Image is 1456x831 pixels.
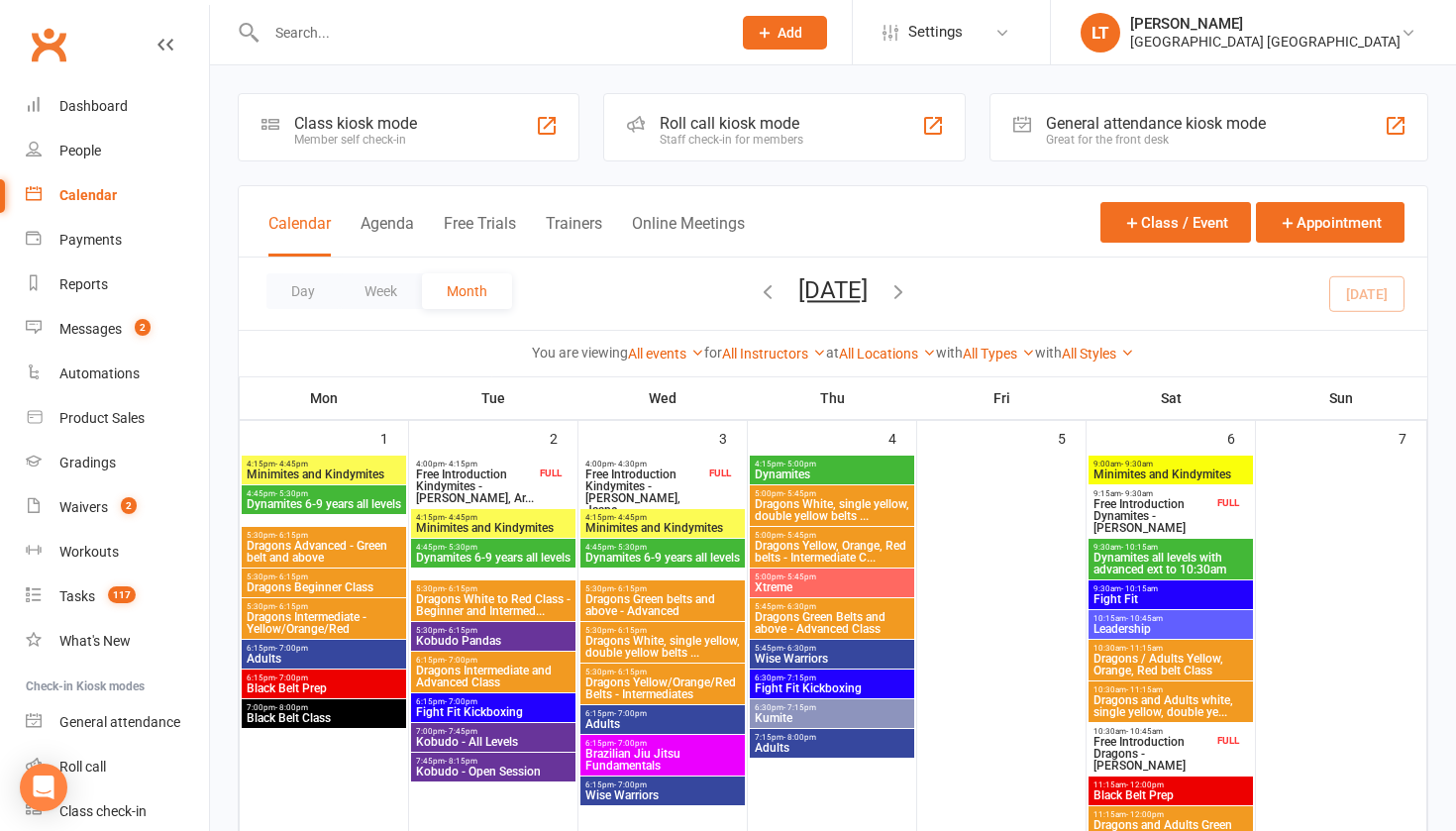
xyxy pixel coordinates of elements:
[246,602,402,611] span: 5:30pm
[614,584,647,593] span: - 6:15pm
[415,626,572,635] span: 5:30pm
[754,703,910,712] span: 6:30pm
[415,552,572,564] span: Dynamites 6-9 years all levels
[275,531,308,540] span: - 6:15pm
[704,345,722,361] strong: for
[246,611,402,635] span: Dragons Intermediate - Yellow/Orange/Red
[754,712,910,724] span: Kumite
[1092,614,1249,623] span: 10:15am
[415,635,572,647] span: Kobudo Pandas
[59,455,116,470] div: Gradings
[415,468,536,504] span: Free Introduction Kindymites - [PERSON_NAME], Ar...
[754,682,910,694] span: Fight Fit Kickboxing
[1092,810,1249,819] span: 11:15am
[415,460,536,468] span: 4:00pm
[1121,584,1158,593] span: - 10:15am
[754,572,910,581] span: 5:00pm
[584,668,741,676] span: 5:30pm
[445,460,477,468] span: - 4:15pm
[422,273,512,309] button: Month
[26,173,209,218] a: Calendar
[24,20,73,69] a: Clubworx
[246,460,402,468] span: 4:15pm
[1092,584,1249,593] span: 9:30am
[584,789,741,801] span: Wise Warriors
[415,522,572,534] span: Minimites and Kindymites
[1212,733,1244,748] div: FULL
[614,780,647,789] span: - 7:00pm
[1092,543,1249,552] span: 9:30am
[59,232,122,248] div: Payments
[246,682,402,694] span: Black Belt Prep
[754,581,910,593] span: Xtreme
[445,727,477,736] span: - 7:45pm
[59,588,95,604] div: Tasks
[445,757,477,766] span: - 8:15pm
[783,703,816,712] span: - 7:15pm
[246,572,402,581] span: 5:30pm
[1126,780,1164,789] span: - 12:00pm
[783,489,816,498] span: - 5:45pm
[1092,460,1249,468] span: 9:00am
[246,674,402,682] span: 6:15pm
[26,352,209,396] a: Automations
[380,421,408,454] div: 1
[936,345,963,361] strong: with
[415,665,572,688] span: Dragons Intermediate and Advanced Class
[268,214,331,257] button: Calendar
[415,736,572,748] span: Kobudo - All Levels
[275,460,308,468] span: - 4:45pm
[246,468,402,480] span: Minimites and Kindymites
[1092,644,1249,653] span: 10:30am
[614,626,647,635] span: - 6:15pm
[754,611,910,635] span: Dragons Green Belts and above - Advanced Class
[660,133,803,147] div: Staff check-in for members
[1126,810,1164,819] span: - 12:00pm
[59,98,128,114] div: Dashboard
[584,584,741,593] span: 5:30pm
[1046,114,1266,133] div: General attendance kiosk mode
[614,543,647,552] span: - 5:30pm
[409,377,578,419] th: Tue
[783,460,816,468] span: - 5:00pm
[963,346,1035,362] a: All Types
[1126,644,1163,653] span: - 11:15am
[628,346,704,362] a: All events
[275,674,308,682] span: - 7:00pm
[584,626,741,635] span: 5:30pm
[614,709,647,718] span: - 7:00pm
[783,644,816,653] span: - 6:30pm
[415,513,572,522] span: 4:15pm
[754,674,910,682] span: 6:30pm
[839,346,936,362] a: All Locations
[1126,727,1163,736] span: - 10:45am
[246,644,402,653] span: 6:15pm
[748,377,917,419] th: Thu
[275,489,308,498] span: - 5:30pm
[1081,13,1120,52] div: LT
[783,572,816,581] span: - 5:45pm
[584,780,741,789] span: 6:15pm
[266,273,340,309] button: Day
[1092,780,1249,789] span: 11:15am
[1092,685,1249,694] span: 10:30am
[59,633,131,649] div: What's New
[108,586,136,603] span: 117
[1092,489,1213,498] span: 9:15am
[415,656,572,665] span: 6:15pm
[415,766,572,778] span: Kobudo - Open Session
[1130,33,1401,51] div: [GEOGRAPHIC_DATA] [GEOGRAPHIC_DATA]
[1126,614,1163,623] span: - 10:45am
[26,485,209,530] a: Waivers 2
[584,635,741,659] span: Dragons White, single yellow, double yellow belts ...
[754,742,910,754] span: Adults
[754,602,910,611] span: 5:45pm
[1121,543,1158,552] span: - 10:15am
[783,674,816,682] span: - 7:15pm
[754,644,910,653] span: 5:45pm
[798,276,868,304] button: [DATE]
[754,531,910,540] span: 5:00pm
[1256,202,1404,243] button: Appointment
[754,540,910,564] span: Dragons Yellow, Orange, Red belts - Intermediate C...
[26,218,209,262] a: Payments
